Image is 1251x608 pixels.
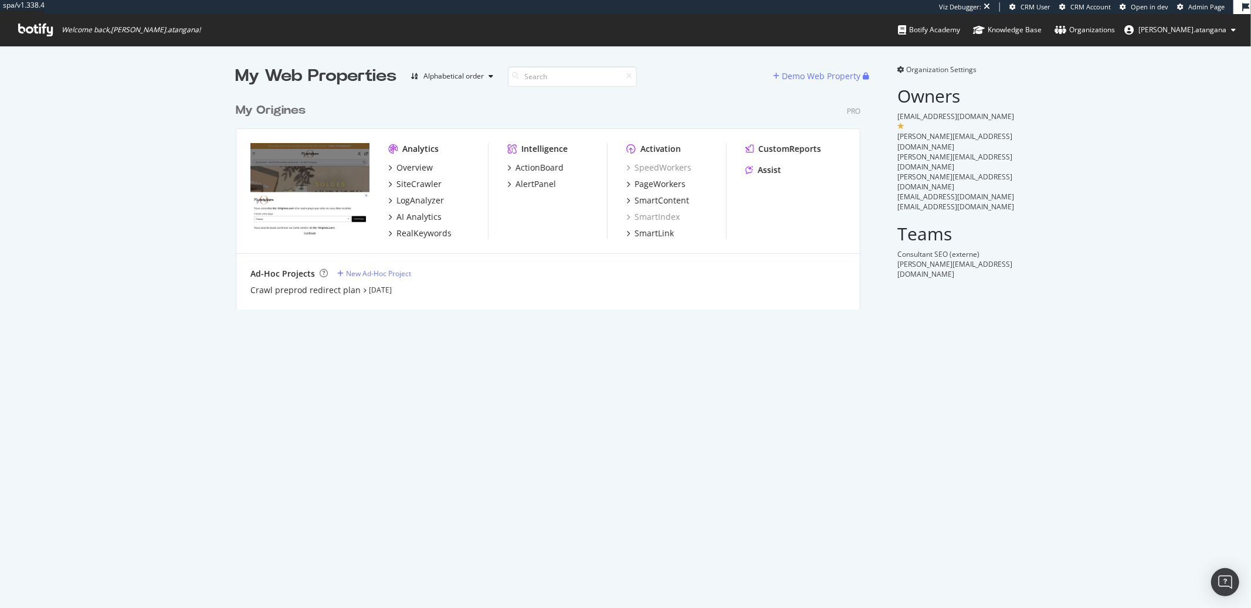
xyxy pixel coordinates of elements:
button: Demo Web Property [774,67,863,86]
div: SmartContent [635,195,689,206]
a: RealKeywords [388,227,452,239]
span: [PERSON_NAME][EMAIL_ADDRESS][DOMAIN_NAME] [898,131,1013,151]
span: [PERSON_NAME][EMAIL_ADDRESS][DOMAIN_NAME] [898,172,1013,192]
a: Overview [388,162,433,174]
a: Open in dev [1120,2,1168,12]
a: New Ad-Hoc Project [337,269,411,278]
a: SiteCrawler [388,178,442,190]
a: CRM Account [1059,2,1111,12]
a: SmartLink [626,227,674,239]
a: AlertPanel [507,178,556,190]
a: SmartContent [626,195,689,206]
input: Search [508,66,637,87]
a: ActionBoard [507,162,564,174]
button: [PERSON_NAME].atangana [1115,21,1245,39]
a: Demo Web Property [774,71,863,81]
a: Knowledge Base [973,14,1042,46]
span: renaud.atangana [1138,25,1226,35]
span: [EMAIL_ADDRESS][DOMAIN_NAME] [898,202,1015,212]
div: Botify Academy [898,24,960,36]
h2: Teams [898,224,1016,243]
div: AI Analytics [396,211,442,223]
div: Ad-Hoc Projects [250,268,315,280]
div: PageWorkers [635,178,686,190]
div: Knowledge Base [973,24,1042,36]
div: Open Intercom Messenger [1211,568,1239,596]
div: Viz Debugger: [939,2,981,12]
a: SpeedWorkers [626,162,691,174]
span: [PERSON_NAME][EMAIL_ADDRESS][DOMAIN_NAME] [898,259,1013,279]
div: SiteCrawler [396,178,442,190]
img: my-origines.com [250,143,369,238]
a: PageWorkers [626,178,686,190]
div: Pro [847,106,860,116]
h2: Owners [898,86,1016,106]
a: LogAnalyzer [388,195,444,206]
button: Alphabetical order [406,67,499,86]
a: My Origines [236,102,310,119]
a: [DATE] [369,285,392,295]
div: Organizations [1055,24,1115,36]
a: Organizations [1055,14,1115,46]
div: Intelligence [521,143,568,155]
a: SmartIndex [626,211,680,223]
span: [EMAIL_ADDRESS][DOMAIN_NAME] [898,111,1015,121]
div: My Origines [236,102,306,119]
span: Organization Settings [907,64,977,74]
div: Analytics [402,143,439,155]
a: CustomReports [745,143,821,155]
div: Activation [640,143,681,155]
a: AI Analytics [388,211,442,223]
a: Crawl preprod redirect plan [250,284,361,296]
a: CRM User [1009,2,1050,12]
div: RealKeywords [396,227,452,239]
div: Alphabetical order [424,73,484,80]
span: Welcome back, [PERSON_NAME].atangana ! [62,25,201,35]
div: Consultant SEO (externe) [898,249,1016,259]
div: Overview [396,162,433,174]
div: My Web Properties [236,64,397,88]
a: Assist [745,164,781,176]
span: Open in dev [1131,2,1168,11]
span: CRM User [1021,2,1050,11]
div: ActionBoard [516,162,564,174]
div: SmartLink [635,227,674,239]
div: Demo Web Property [782,70,861,82]
div: AlertPanel [516,178,556,190]
span: CRM Account [1070,2,1111,11]
span: Admin Page [1188,2,1225,11]
div: Assist [758,164,781,176]
a: Botify Academy [898,14,960,46]
div: LogAnalyzer [396,195,444,206]
span: [PERSON_NAME][EMAIL_ADDRESS][DOMAIN_NAME] [898,152,1013,172]
a: Admin Page [1177,2,1225,12]
div: New Ad-Hoc Project [346,269,411,278]
div: CustomReports [758,143,821,155]
div: grid [236,88,870,310]
span: [EMAIL_ADDRESS][DOMAIN_NAME] [898,192,1015,202]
